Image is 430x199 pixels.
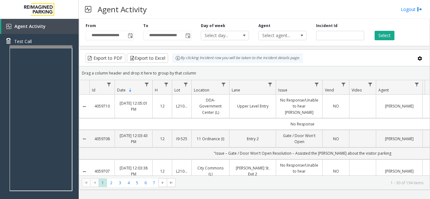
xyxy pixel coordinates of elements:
a: 11 Ordnance (I) [195,136,225,142]
label: From [86,23,96,29]
img: logout [417,6,422,13]
span: Lane [232,87,240,93]
span: Lot [174,87,180,93]
a: NO [326,136,345,142]
label: Agent [258,23,270,29]
span: Page 1 [99,179,107,187]
span: H [155,87,158,93]
a: 4059707 [93,168,111,174]
span: Agent [378,87,389,93]
span: Go to the next page [160,180,165,185]
span: Page 7 [150,179,158,187]
a: Collapse Details [79,104,89,109]
span: Page 5 [133,179,141,187]
a: Lane Filter Menu [266,80,274,89]
a: Logout [401,6,422,13]
span: Test Call [14,38,32,45]
span: Toggle popup [184,31,191,40]
a: [DATE] 12:03:38 PM [119,165,149,177]
a: [PERSON_NAME] St. Exit 2 [233,165,272,177]
a: Date Filter Menu [143,80,151,89]
button: Select [375,31,394,40]
a: 4059710 [93,103,111,109]
label: To [143,23,148,29]
a: Upper Level Entry [233,103,272,109]
div: Data table [79,80,430,175]
span: Vend [325,87,334,93]
span: Select agent... [259,31,297,40]
span: Select day... [201,31,239,40]
span: NO [333,103,339,109]
a: Entry 2 [233,136,272,142]
span: Location [194,87,209,93]
button: Export to Excel [127,53,168,63]
img: infoIcon.svg [175,56,180,61]
a: L21023900 [176,103,188,109]
span: Issue [278,87,287,93]
a: No Response/Unable to hear [PERSON_NAME] [280,97,319,115]
a: Issue Filter Menu [313,80,321,89]
a: Video Filter Menu [366,80,375,89]
a: H Filter Menu [162,80,171,89]
a: Lot Filter Menu [182,80,190,89]
label: Day of week [201,23,225,29]
img: 'icon' [6,24,11,29]
a: DDA-Government Center (L) [195,97,225,115]
span: Go to the last page [167,178,175,187]
a: 12 [156,136,168,142]
img: pageIcon [85,2,91,17]
a: Gate / Door Won't Open [280,133,319,145]
a: Agent Activity [1,19,79,34]
span: NO [333,169,339,174]
h3: Agent Activity [94,2,150,17]
a: No Response/Unable to hear [PERSON_NAME] [280,162,319,180]
label: Incident Id [316,23,337,29]
span: Page 3 [116,179,124,187]
a: I9-525 [176,136,188,142]
a: [PERSON_NAME] [380,136,419,142]
span: Go to the next page [158,178,167,187]
a: Agent Filter Menu [413,80,421,89]
span: Id [92,87,95,93]
kendo-pager-info: 1 - 30 of 194 items [179,180,423,185]
a: Id Filter Menu [105,80,113,89]
div: Drag a column header and drop it here to group by that column [79,68,430,79]
span: Page 4 [124,179,133,187]
a: L21057800 [176,168,188,174]
span: Toggle popup [127,31,133,40]
a: Location Filter Menu [219,80,228,89]
span: Go to the last page [169,180,174,185]
span: Page 6 [141,179,150,187]
a: Collapse Details [79,169,89,174]
a: [PERSON_NAME] [380,168,419,174]
a: Vend Filter Menu [339,80,348,89]
div: By clicking Incident row you will be taken to the incident details page. [172,53,303,63]
span: Date [117,87,126,93]
a: 4059708 [93,136,111,142]
span: Sortable [128,88,133,93]
a: NO [326,103,345,109]
a: NO [326,168,345,174]
span: NO [333,136,339,141]
span: Page 2 [107,179,116,187]
button: Export to PDF [86,53,125,63]
span: Agent Activity [14,23,46,29]
a: 12 [156,168,168,174]
a: 12 [156,103,168,109]
a: [DATE] 12:05:01 PM [119,100,149,112]
span: Video [352,87,362,93]
a: Collapse Details [79,136,89,141]
a: [PERSON_NAME] [380,103,419,109]
a: City Commons (L) [195,165,225,177]
a: [DATE] 12:03:43 PM [119,133,149,145]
